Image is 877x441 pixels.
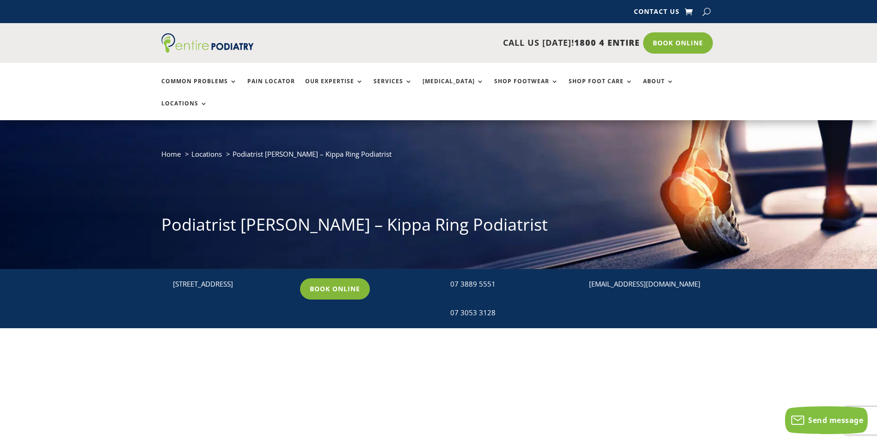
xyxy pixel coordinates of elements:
[173,278,292,290] div: [STREET_ADDRESS]
[161,213,716,241] h1: Podiatrist [PERSON_NAME] – Kippa Ring Podiatrist
[161,33,254,53] img: logo (1)
[247,78,295,98] a: Pain Locator
[374,78,412,98] a: Services
[450,307,569,319] div: 07 3053 3128
[289,37,640,49] p: CALL US [DATE]!
[634,8,680,18] a: Contact Us
[785,406,868,434] button: Send message
[161,149,181,159] a: Home
[643,78,674,98] a: About
[191,149,222,159] a: Locations
[423,78,484,98] a: [MEDICAL_DATA]
[589,279,700,288] a: [EMAIL_ADDRESS][DOMAIN_NAME]
[574,37,640,48] span: 1800 4 ENTIRE
[494,78,558,98] a: Shop Footwear
[161,45,254,55] a: Entire Podiatry
[161,148,716,167] nav: breadcrumb
[808,415,863,425] span: Send message
[161,78,237,98] a: Common Problems
[233,149,392,159] span: Podiatrist [PERSON_NAME] – Kippa Ring Podiatrist
[450,278,569,290] div: 07 3889 5551
[569,78,633,98] a: Shop Foot Care
[300,278,370,300] a: Book Online
[161,100,208,120] a: Locations
[305,78,363,98] a: Our Expertise
[643,32,713,54] a: Book Online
